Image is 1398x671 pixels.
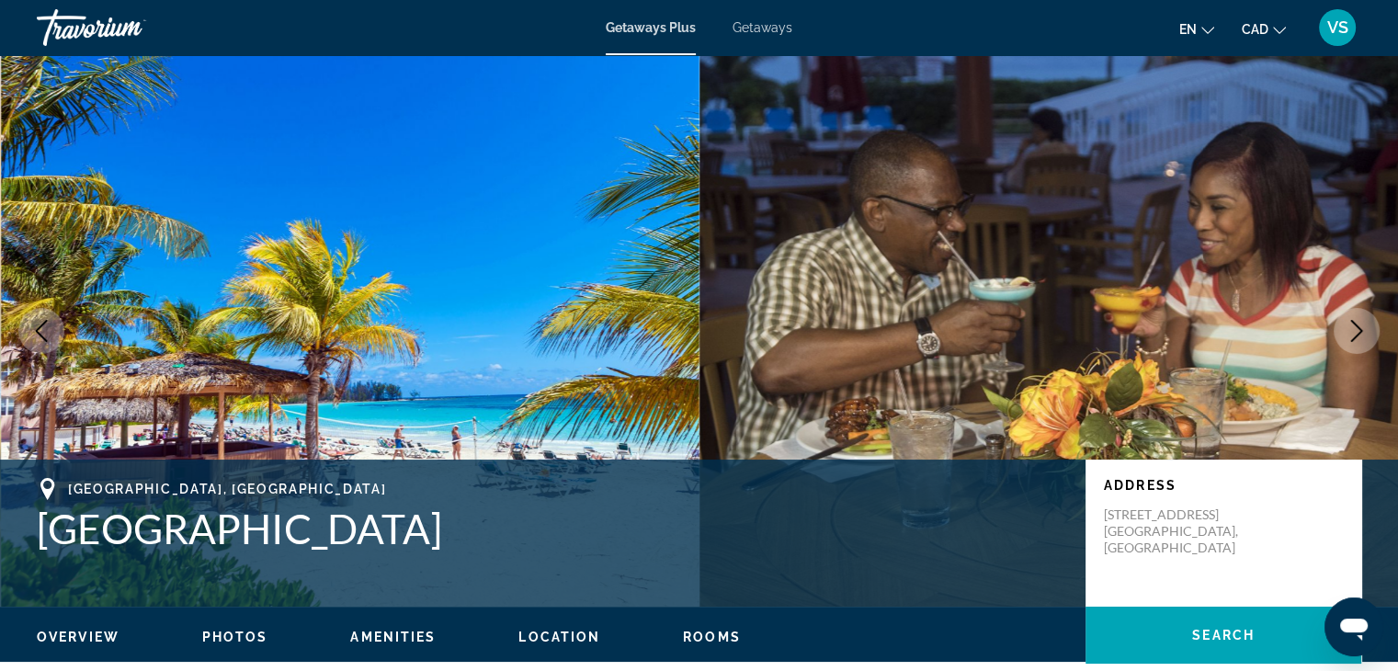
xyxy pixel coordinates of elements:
[37,629,119,645] button: Overview
[1179,16,1214,42] button: Change language
[350,630,436,644] span: Amenities
[1334,308,1380,354] button: Next image
[1313,8,1361,47] button: User Menu
[518,630,600,644] span: Location
[1192,628,1255,643] span: Search
[733,20,792,35] a: Getaways
[350,629,436,645] button: Amenities
[37,505,1067,552] h1: [GEOGRAPHIC_DATA]
[1324,597,1383,656] iframe: Button to launch messaging window
[202,630,268,644] span: Photos
[1179,22,1197,37] span: en
[683,629,741,645] button: Rooms
[1085,607,1361,664] button: Search
[1104,478,1343,493] p: Address
[1104,506,1251,556] p: [STREET_ADDRESS] [GEOGRAPHIC_DATA], [GEOGRAPHIC_DATA]
[37,630,119,644] span: Overview
[1242,22,1268,37] span: CAD
[1327,18,1348,37] span: VS
[518,629,600,645] button: Location
[202,629,268,645] button: Photos
[606,20,696,35] a: Getaways Plus
[683,630,741,644] span: Rooms
[18,308,64,354] button: Previous image
[37,4,221,51] a: Travorium
[68,482,386,496] span: [GEOGRAPHIC_DATA], [GEOGRAPHIC_DATA]
[1242,16,1286,42] button: Change currency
